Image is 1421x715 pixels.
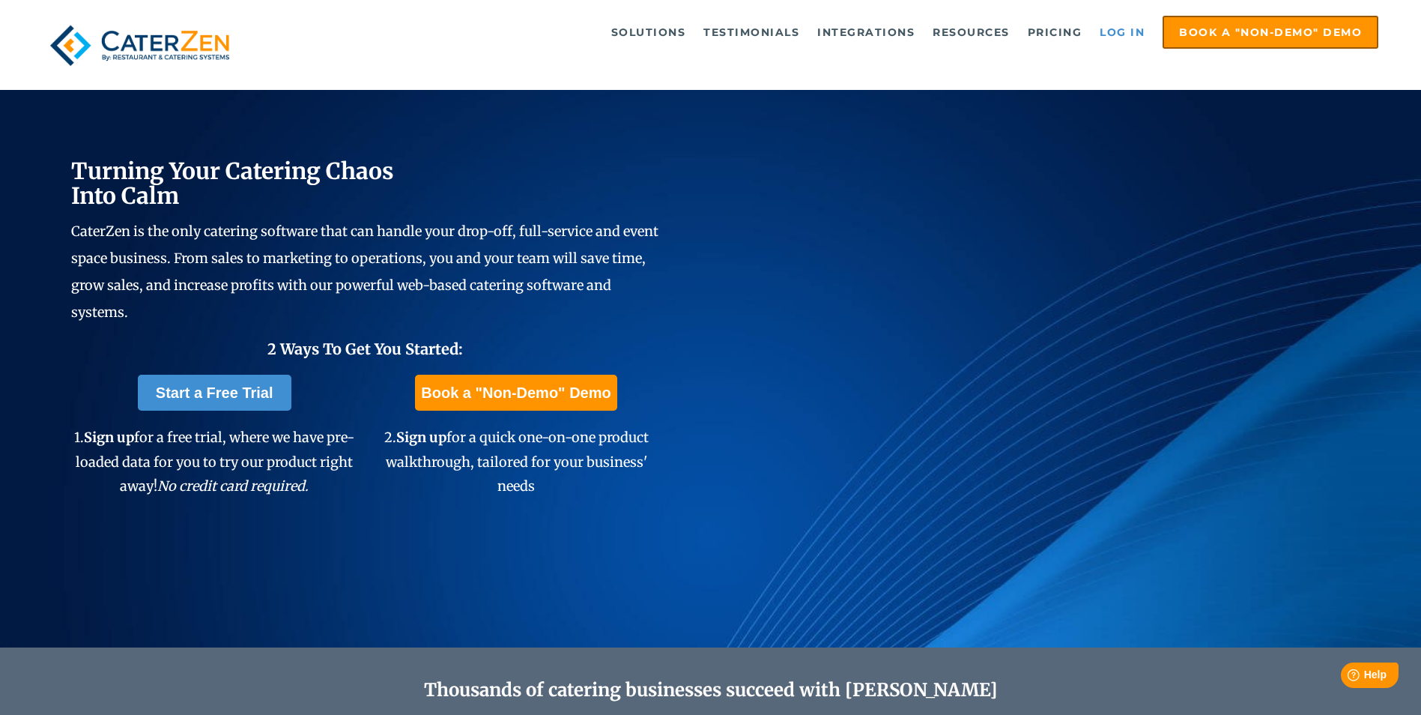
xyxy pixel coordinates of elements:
[696,17,807,47] a: Testimonials
[925,17,1017,47] a: Resources
[43,16,237,75] img: caterzen
[384,429,649,495] span: 2. for a quick one-on-one product walkthrough, tailored for your business' needs
[415,375,616,411] a: Book a "Non-Demo" Demo
[810,17,922,47] a: Integrations
[396,429,446,446] span: Sign up
[138,375,291,411] a: Start a Free Trial
[157,477,309,495] em: No credit card required.
[1288,657,1405,699] iframe: Help widget launcher
[604,17,694,47] a: Solutions
[84,429,134,446] span: Sign up
[74,429,354,495] span: 1. for a free trial, where we have pre-loaded data for you to try our product right away!
[71,223,658,321] span: CaterZen is the only catering software that can handle your drop-off, full-service and event spac...
[267,340,463,358] span: 2 Ways To Get You Started:
[1092,17,1152,47] a: Log in
[71,157,394,210] span: Turning Your Catering Chaos Into Calm
[1020,17,1090,47] a: Pricing
[271,16,1378,49] div: Navigation Menu
[1163,16,1378,49] a: Book a "Non-Demo" Demo
[142,680,1279,702] h2: Thousands of catering businesses succeed with [PERSON_NAME]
